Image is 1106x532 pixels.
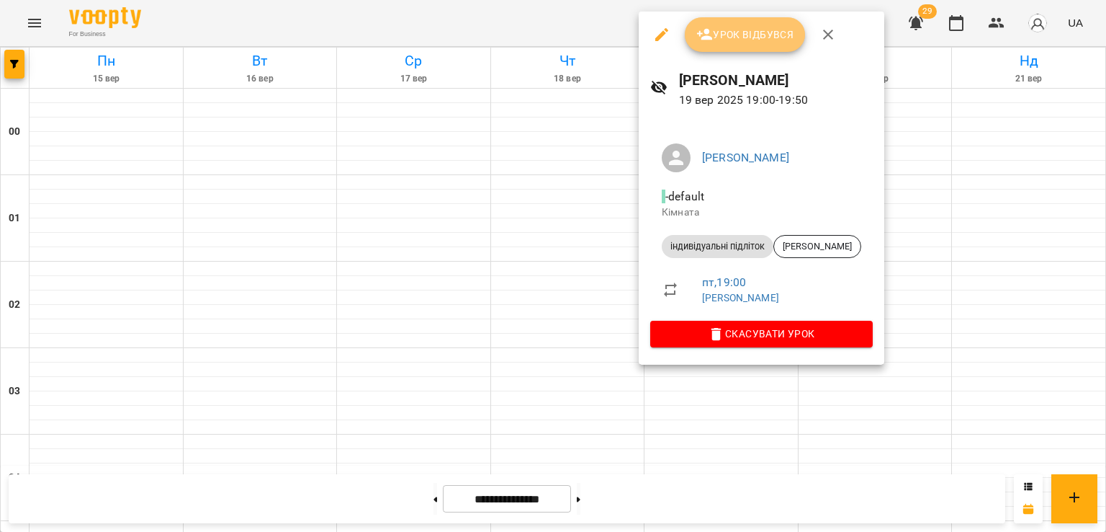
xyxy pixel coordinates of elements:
[702,292,779,303] a: [PERSON_NAME]
[650,321,873,347] button: Скасувати Урок
[662,240,773,253] span: індивідуальні підліток
[702,275,746,289] a: пт , 19:00
[662,205,861,220] p: Кімната
[696,26,794,43] span: Урок відбувся
[773,235,861,258] div: [PERSON_NAME]
[702,151,789,164] a: [PERSON_NAME]
[685,17,806,52] button: Урок відбувся
[662,325,861,342] span: Скасувати Урок
[679,92,873,109] p: 19 вер 2025 19:00 - 19:50
[679,69,873,92] h6: [PERSON_NAME]
[774,240,860,253] span: [PERSON_NAME]
[662,190,707,203] span: - default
